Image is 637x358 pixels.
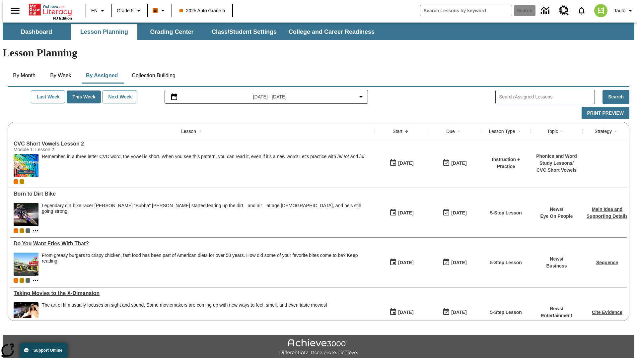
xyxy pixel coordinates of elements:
button: 09/01/25: Last day the lesson can be accessed [440,207,469,219]
p: Entertainment [541,312,572,319]
button: By Week [44,68,77,84]
button: 09/02/25: First time the lesson was available [387,157,416,169]
p: Instruction + Practice [484,156,528,170]
span: [DATE] - [DATE] [253,93,287,100]
a: CVC Short Vowels Lesson 2, Lessons [14,141,372,147]
p: Eye On People [540,213,573,220]
button: Collection Building [126,68,181,84]
div: Lesson [181,128,196,135]
div: Due [446,128,455,135]
div: From greasy burgers to crispy chicken, fast food has been part of American diets for over 50 year... [42,253,372,264]
div: Taking Movies to the X-Dimension [14,290,372,296]
button: By Assigned [81,68,123,84]
button: Grade: Grade 5, Select a grade [114,5,145,17]
div: The art of film usually focuses on sight and sound. Some moviemakers are coming up with new ways ... [42,302,327,326]
button: Support Offline [20,343,68,358]
p: News / [540,206,573,213]
div: OL 2025 Auto Grade 6 [26,278,30,283]
p: 5-Step Lesson [490,309,522,316]
div: From greasy burgers to crispy chicken, fast food has been part of American diets for over 50 year... [42,253,372,276]
button: Print Preview [582,107,629,120]
button: Profile/Settings [611,5,637,17]
button: Next Week [103,90,137,103]
svg: Collapse Date Range Filter [357,93,365,101]
div: Remember, in a three letter CVC word, the vowel is short. When you see this pattern, you can read... [42,154,366,177]
a: Main Idea and Supporting Details [587,207,628,219]
p: The art of film usually focuses on sight and sound. Some moviemakers are coming up with new ways ... [42,302,327,308]
div: [DATE] [451,259,466,267]
button: Language: EN, Select a language [88,5,109,17]
a: Sequence [596,260,618,265]
img: Motocross racer James Stewart flies through the air on his dirt bike. [14,203,38,226]
div: [DATE] [451,209,466,217]
p: 5-Step Lesson [490,259,522,266]
div: [DATE] [451,308,466,317]
a: Notifications [573,2,590,19]
button: Search [602,90,629,104]
div: New 2025 class [20,228,24,233]
span: EN [91,7,98,14]
p: Business [546,263,567,269]
div: Current Class [14,228,18,233]
div: Strategy [595,128,612,135]
p: CVC Short Vowels [534,167,579,174]
button: Dashboard [3,24,70,40]
button: Show more classes [32,276,39,284]
span: Grade 5 [117,7,134,14]
span: B [154,6,157,15]
button: Select the date range menu item [168,93,365,101]
button: Sort [455,127,463,135]
p: Remember, in a three letter CVC word, the vowel is short. When you see this pattern, you can read... [42,154,366,159]
h1: Lesson Planning [3,47,634,59]
a: Taking Movies to the X-Dimension, Lessons [14,290,372,296]
a: Data Center [537,2,555,20]
a: Do You Want Fries With That?, Lessons [14,241,372,247]
div: New 2025 class [20,278,24,283]
div: Legendary dirt bike racer [PERSON_NAME] "Bubba" [PERSON_NAME] started tearing up the dirt—and air... [42,203,372,214]
img: avatar image [594,4,607,17]
button: 09/02/25: Last day the lesson can be accessed [440,157,469,169]
button: Sort [402,127,410,135]
button: Show more classes [32,227,39,235]
a: Home [29,3,72,16]
img: One of the first McDonald's stores, with the iconic red sign and golden arches. [14,253,38,276]
div: Legendary dirt bike racer James "Bubba" Stewart started tearing up the dirt—and air—at age 4, and... [42,203,372,226]
button: Select a new avatar [590,2,611,19]
div: [DATE] [451,159,466,167]
div: OL 2025 Auto Grade 6 [26,228,30,233]
span: Support Offline [34,348,62,353]
div: [DATE] [398,209,413,217]
a: Cite Evidence [592,310,622,315]
img: Achieve3000 Differentiate Accelerate Achieve [279,339,358,356]
div: Born to Dirt Bike [14,191,372,197]
button: Class/Student Settings [206,24,282,40]
button: 09/01/25: First time the lesson was available [387,306,416,319]
div: Topic [547,128,558,135]
div: Do You Want Fries With That? [14,241,372,247]
span: Tauto [614,7,625,14]
div: SubNavbar [3,23,634,40]
span: 2025 Auto Grade 5 [179,7,225,14]
button: Grading Center [139,24,205,40]
button: Sort [196,127,204,135]
button: 09/01/25: Last day the lesson can be accessed [440,256,469,269]
button: Sort [612,127,620,135]
div: New 2025 class [20,179,24,184]
button: This Week [67,90,101,103]
img: CVC Short Vowels Lesson 2. [14,154,38,177]
div: Current Class [14,179,18,184]
div: Module 1: Lesson 2 [14,147,113,152]
input: Search Assigned Lessons [499,92,595,102]
button: 09/01/25: First time the lesson was available [387,256,416,269]
div: CVC Short Vowels Lesson 2 [14,141,372,147]
img: Panel in front of the seats sprays water mist to the happy audience at a 4DX-equipped theater. [14,302,38,326]
p: Phonics and Word Study Lessons / [534,153,579,167]
button: Lesson Planning [71,24,137,40]
div: Current Class [14,278,18,283]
